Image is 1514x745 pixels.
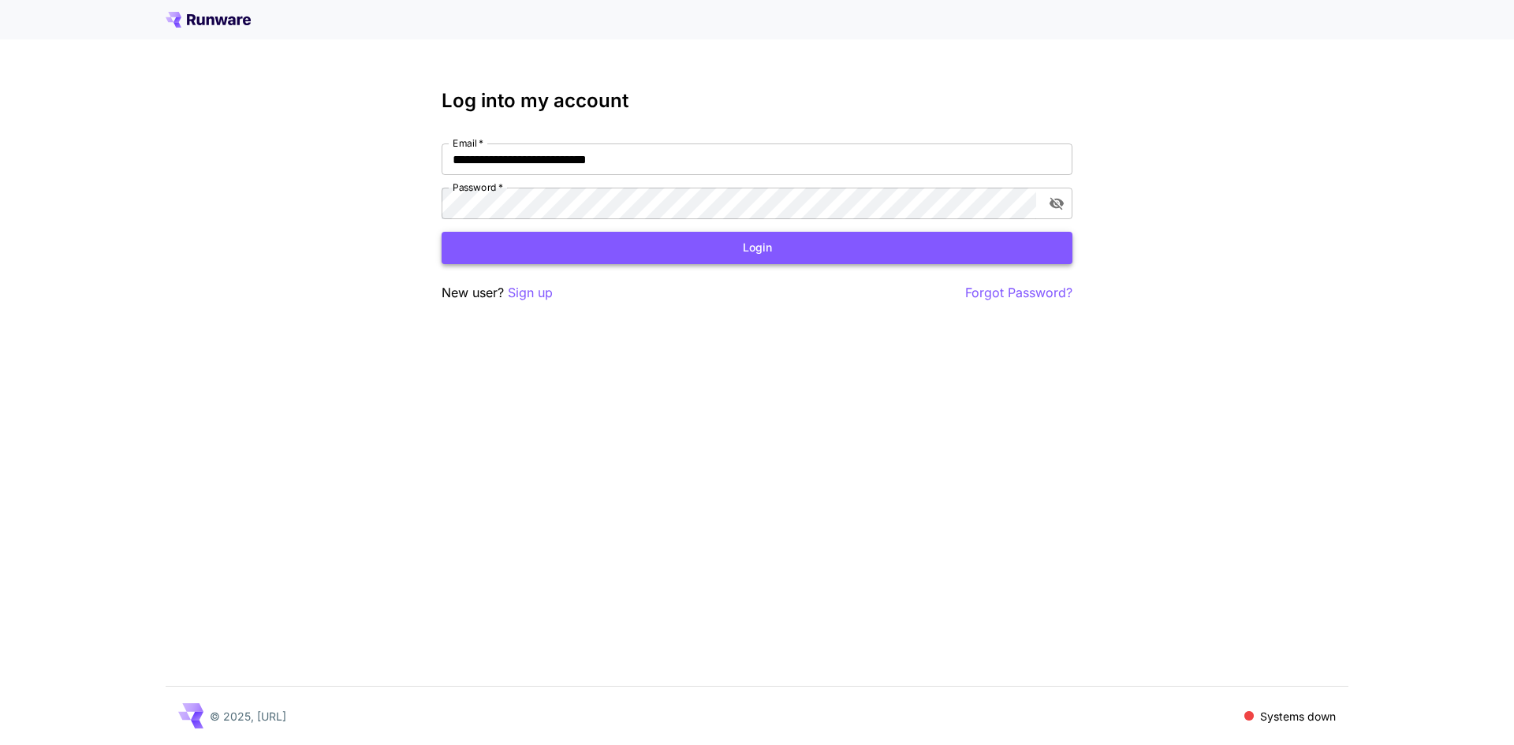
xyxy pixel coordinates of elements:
p: New user? [442,283,553,303]
p: Systems down [1260,708,1336,725]
button: toggle password visibility [1042,189,1071,218]
label: Password [453,181,503,194]
label: Email [453,136,483,150]
button: Forgot Password? [965,283,1072,303]
button: Sign up [508,283,553,303]
p: © 2025, [URL] [210,708,286,725]
h3: Log into my account [442,90,1072,112]
button: Login [442,232,1072,264]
